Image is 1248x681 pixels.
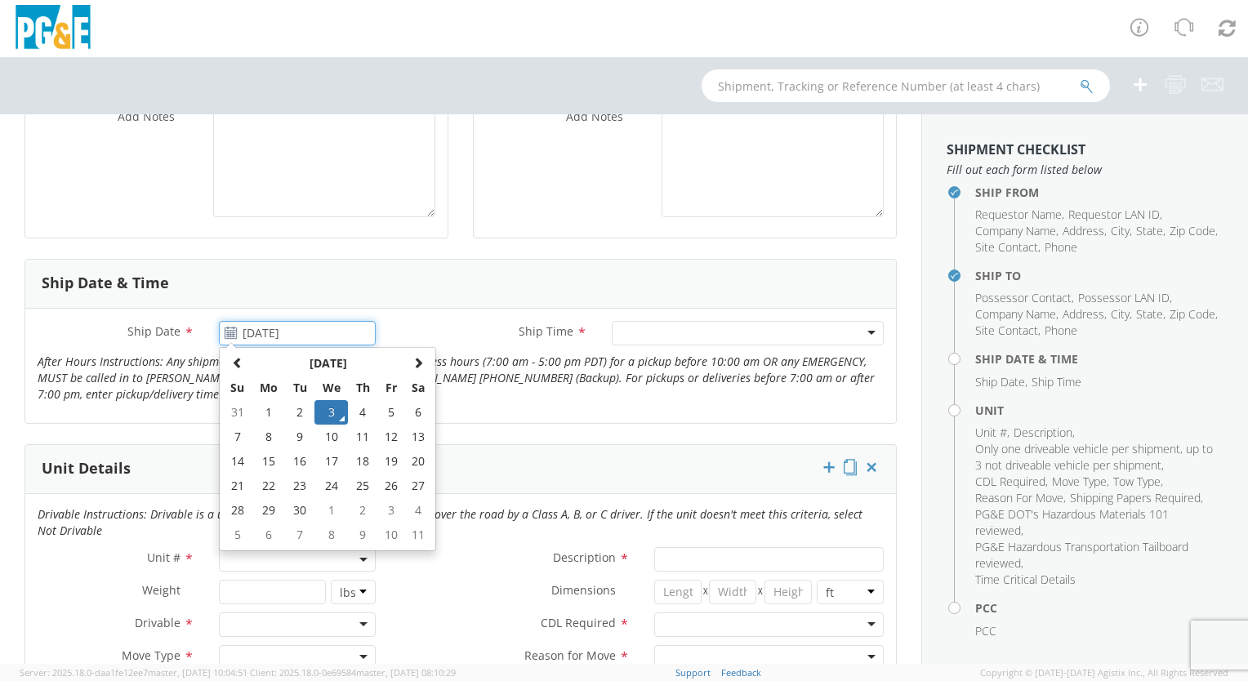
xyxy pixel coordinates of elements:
[654,580,702,604] input: Length
[975,441,1213,473] span: Only one driveable vehicle per shipment, up to 3 not driveable vehicle per shipment
[404,474,432,498] td: 27
[1045,239,1077,255] span: Phone
[377,376,405,400] th: Fr
[975,539,1219,572] li: ,
[252,351,404,376] th: Select Month
[975,306,1059,323] li: ,
[135,615,181,630] span: Drivable
[975,323,1038,338] span: Site Contact
[1063,223,1107,239] li: ,
[314,474,349,498] td: 24
[252,400,286,425] td: 1
[412,357,424,368] span: Next Month
[252,498,286,523] td: 29
[975,186,1223,198] h4: Ship From
[252,474,286,498] td: 22
[975,474,1048,490] li: ,
[1014,425,1075,441] li: ,
[348,449,377,474] td: 18
[286,498,314,523] td: 30
[702,69,1110,102] input: Shipment, Tracking or Reference Number (at least 4 chars)
[1068,207,1162,223] li: ,
[675,666,711,679] a: Support
[38,354,875,402] i: After Hours Instructions: Any shipment request submitted after normal business hours (7:00 am - 5...
[1111,306,1132,323] li: ,
[975,404,1223,416] h4: Unit
[1111,223,1130,238] span: City
[1170,306,1215,322] span: Zip Code
[1170,223,1218,239] li: ,
[1111,223,1132,239] li: ,
[1045,323,1077,338] span: Phone
[1070,490,1203,506] li: ,
[404,400,432,425] td: 6
[232,357,243,368] span: Previous Month
[975,207,1064,223] li: ,
[348,425,377,449] td: 11
[975,239,1038,255] span: Site Contact
[252,376,286,400] th: Mo
[314,449,349,474] td: 17
[286,474,314,498] td: 23
[975,374,1027,390] li: ,
[250,666,456,679] span: Client: 2025.18.0-0e69584
[286,425,314,449] td: 9
[1070,490,1201,505] span: Shipping Papers Required
[223,376,252,400] th: Su
[377,474,405,498] td: 26
[377,449,405,474] td: 19
[975,239,1041,256] li: ,
[1113,474,1161,489] span: Tow Type
[314,425,349,449] td: 10
[975,441,1219,474] li: ,
[377,523,405,547] td: 10
[314,498,349,523] td: 1
[42,275,169,292] h3: Ship Date & Time
[314,376,349,400] th: We
[975,425,1007,440] span: Unit #
[252,425,286,449] td: 8
[404,376,432,400] th: Sa
[377,498,405,523] td: 3
[1136,223,1163,238] span: State
[1063,223,1104,238] span: Address
[314,400,349,425] td: 3
[122,648,181,663] span: Move Type
[975,223,1056,238] span: Company Name
[286,523,314,547] td: 7
[721,666,761,679] a: Feedback
[1170,306,1218,323] li: ,
[223,400,252,425] td: 31
[348,400,377,425] td: 4
[1052,474,1109,490] li: ,
[348,474,377,498] td: 25
[947,162,1223,178] span: Fill out each form listed below
[975,207,1062,222] span: Requestor Name
[38,506,862,538] i: Drivable Instructions: Drivable is a unit that is roadworthy and can be driven over the road by a...
[551,582,616,598] span: Dimensions
[975,506,1169,538] span: PG&E DOT's Hazardous Materials 101 reviewed
[519,323,573,339] span: Ship Time
[975,290,1074,306] li: ,
[252,523,286,547] td: 6
[975,269,1223,282] h4: Ship To
[1063,306,1107,323] li: ,
[1136,306,1163,322] span: State
[42,461,131,477] h3: Unit Details
[223,498,252,523] td: 28
[1014,425,1072,440] span: Description
[20,666,247,679] span: Server: 2025.18.0-daa1fe12ee7
[223,474,252,498] td: 21
[142,582,181,598] span: Weight
[975,306,1056,322] span: Company Name
[1170,223,1215,238] span: Zip Code
[1078,290,1170,305] span: Possessor LAN ID
[377,400,405,425] td: 5
[975,290,1072,305] span: Possessor Contact
[1063,306,1104,322] span: Address
[975,539,1188,571] span: PG&E Hazardous Transportation Tailboard reviewed
[404,498,432,523] td: 4
[12,5,94,53] img: pge-logo-06675f144f4cfa6a6814.png
[975,223,1059,239] li: ,
[975,490,1066,506] li: ,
